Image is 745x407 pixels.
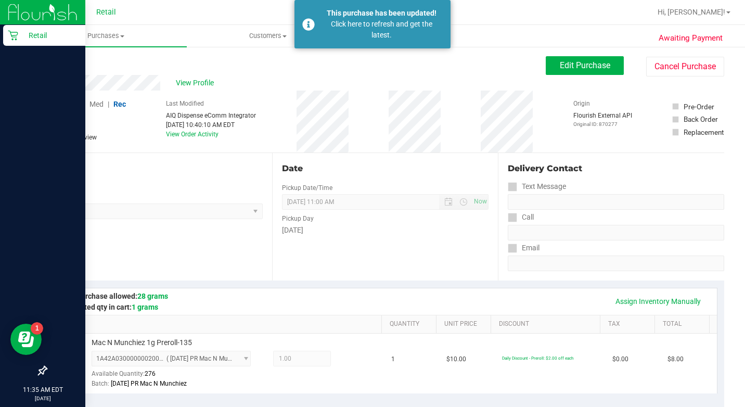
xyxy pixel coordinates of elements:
a: Tax [608,320,650,328]
div: Available Quantity: [92,366,259,387]
p: Original ID: 870277 [573,120,632,128]
button: Edit Purchase [546,56,624,75]
span: 276 [145,370,156,377]
p: [DATE] [5,395,81,402]
div: Delivery Contact [508,162,724,175]
span: Awaiting Payment [659,32,723,44]
div: [DATE] 10:40:10 AM EDT [166,120,256,130]
p: 11:35 AM EDT [5,385,81,395]
p: Retail [18,29,81,42]
span: Purchases [25,31,187,41]
span: Estimated qty in cart: [61,303,158,311]
span: Med [89,100,104,108]
div: Replacement [684,127,724,137]
span: [DATE] PR Mac N Munchiez [111,380,187,387]
div: AIQ Dispense eComm Integrator [166,111,256,120]
iframe: Resource center unread badge [31,322,43,335]
span: $8.00 [667,354,684,364]
div: Click here to refresh and get the latest. [320,19,443,41]
label: Pickup Date/Time [282,183,332,193]
span: Edit Purchase [560,60,610,70]
span: Mac N Munchiez 1g Preroll-135 [92,338,192,348]
div: Date [282,162,489,175]
span: | [108,100,109,108]
iframe: Resource center [10,324,42,355]
label: Pickup Day [282,214,314,223]
label: Email [508,240,540,256]
input: Format: (999) 999-9999 [508,225,724,240]
a: Unit Price [444,320,486,328]
label: Text Message [508,179,566,194]
inline-svg: Retail [8,30,18,41]
span: Daily Discount - Preroll: $2.00 off each [502,355,573,361]
span: $10.00 [446,354,466,364]
a: SKU [61,320,377,328]
span: Hi, [PERSON_NAME]! [658,8,725,16]
span: Batch: [92,380,109,387]
div: Pre-Order [684,101,714,112]
a: Discount [499,320,596,328]
div: Flourish External API [573,111,632,128]
div: Back Order [684,114,718,124]
label: Origin [573,99,590,108]
span: 1 [391,354,395,364]
a: Assign Inventory Manually [609,292,708,310]
input: Format: (999) 999-9999 [508,194,724,210]
span: 28 grams [137,292,168,300]
span: Rec [113,100,126,108]
label: Call [508,210,534,225]
a: Customers [187,25,349,47]
span: 1 grams [132,303,158,311]
a: Purchases [25,25,187,47]
a: Quantity [390,320,432,328]
span: $0.00 [612,354,628,364]
label: Last Modified [166,99,204,108]
button: Cancel Purchase [646,57,724,77]
span: Customers [187,31,348,41]
a: View Order Activity [166,131,219,138]
span: Retail [96,8,116,17]
div: Location [46,162,263,175]
span: View Profile [176,78,217,88]
span: Max purchase allowed: [61,292,168,300]
a: Total [663,320,705,328]
div: [DATE] [282,225,489,236]
div: This purchase has been updated! [320,8,443,19]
